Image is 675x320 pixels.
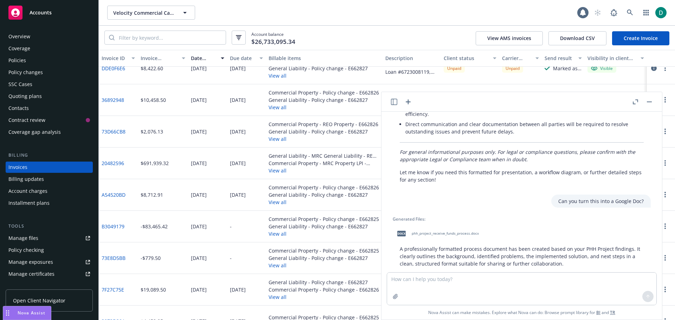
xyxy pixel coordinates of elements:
[8,197,50,209] div: Installment plans
[109,35,115,40] svg: Search
[269,247,379,254] div: Commercial Property - Policy change - E662825
[227,50,266,67] button: Due date
[8,55,26,66] div: Policies
[596,309,600,315] a: BI
[591,6,605,20] a: Start snowing
[230,96,246,104] div: [DATE]
[6,223,93,230] div: Tools
[6,79,93,90] a: SSC Cases
[3,306,51,320] button: Nova Assist
[8,103,29,114] div: Contacts
[269,54,380,62] div: Billable items
[591,65,613,71] div: Visible
[269,135,378,143] button: View all
[6,67,93,78] a: Policy changes
[558,197,644,205] p: Can you turn this into a Google Doc?
[382,50,441,67] button: Description
[385,61,438,76] div: REO MRC Renewal Loan #6723008119, 6723009508, 6723017633
[499,50,542,67] button: Carrier status
[230,223,232,230] div: -
[13,297,65,304] span: Open Client Navigator
[102,223,124,230] a: B3049179
[6,3,93,22] a: Accounts
[269,191,379,198] div: General Liability - Policy change - E662827
[585,50,647,67] button: Visibility in client dash
[476,31,543,45] button: View AMS invoices
[269,198,379,206] button: View all
[191,96,207,104] div: [DATE]
[8,268,54,280] div: Manage certificates
[542,50,585,67] button: Send result
[269,167,380,174] button: View all
[6,55,93,66] a: Policies
[230,286,246,293] div: [DATE]
[113,9,174,17] span: Velocity Commercial Capital
[141,191,163,198] div: $8,712.91
[400,169,644,183] p: Let me know if you need this formatted for presentation, a workflow diagram, or further detailed ...
[269,254,379,262] div: General Liability - Policy change - E662827
[6,185,93,197] a: Account charges
[141,159,169,167] div: $691,939.32
[8,43,30,54] div: Coverage
[6,244,93,256] a: Policy checking
[8,67,43,78] div: Policy changes
[191,128,207,135] div: [DATE]
[6,162,93,173] a: Invoices
[397,231,406,236] span: docx
[30,10,52,15] span: Accounts
[269,279,379,286] div: General Liability - Policy change - E662827
[441,50,499,67] button: Client status
[444,64,465,73] div: Unpaid
[191,159,207,167] div: [DATE]
[102,65,125,72] a: DDE0F6E6
[545,54,574,62] div: Send result
[102,128,126,135] a: 73D66CB8
[400,245,644,267] p: A professionally formatted process document has been created based on your PHH Project findings. ...
[251,31,295,44] span: Account balance
[269,104,379,111] button: View all
[141,96,166,104] div: $10,458.50
[385,54,438,62] div: Description
[141,54,178,62] div: Invoice amount
[6,268,93,280] a: Manage certificates
[6,91,93,102] a: Quoting plans
[393,225,480,242] div: docxphh_project_receive_funds_process.docx
[230,191,246,198] div: [DATE]
[8,79,32,90] div: SSC Cases
[269,128,378,135] div: General Liability - Policy change - E662827
[384,305,659,320] span: Nova Assist can make mistakes. Explore what Nova can do: Browse prompt library for and
[6,115,93,126] a: Contract review
[269,262,379,269] button: View all
[269,215,379,223] div: Commercial Property - Policy change - E662825
[191,223,207,230] div: [DATE]
[269,223,379,230] div: General Liability - Policy change - E662827
[548,31,606,45] button: Download CSV
[269,286,379,293] div: Commercial Property - Policy change - E662826
[8,280,44,292] div: Manage claims
[6,197,93,209] a: Installment plans
[102,191,126,198] a: A54520BD
[639,6,653,20] a: Switch app
[8,126,61,138] div: Coverage gap analysis
[393,216,651,222] div: Generated Files:
[269,184,379,191] div: Commercial Property - Policy change - E662826
[405,119,644,137] li: Direct communication and clear documentation between all parties will be required to resolve outs...
[400,149,635,163] em: For general informational purposes only. For legal or compliance questions, please confirm with t...
[99,50,138,67] button: Invoice ID
[191,254,207,262] div: [DATE]
[8,185,47,197] div: Account charges
[612,31,669,45] a: Create Invoice
[412,231,479,236] span: phh_project_receive_funds_process.docx
[6,233,93,244] a: Manage files
[269,96,379,104] div: General Liability - Policy change - E662827
[230,128,246,135] div: [DATE]
[115,31,226,44] input: Filter by keyword...
[188,50,227,67] button: Date issued
[269,72,379,79] button: View all
[6,43,93,54] a: Coverage
[251,37,295,46] span: $26,733,095.34
[6,256,93,268] span: Manage exposures
[107,6,195,20] button: Velocity Commercial Capital
[269,293,379,301] button: View all
[141,65,163,72] div: $8,422.60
